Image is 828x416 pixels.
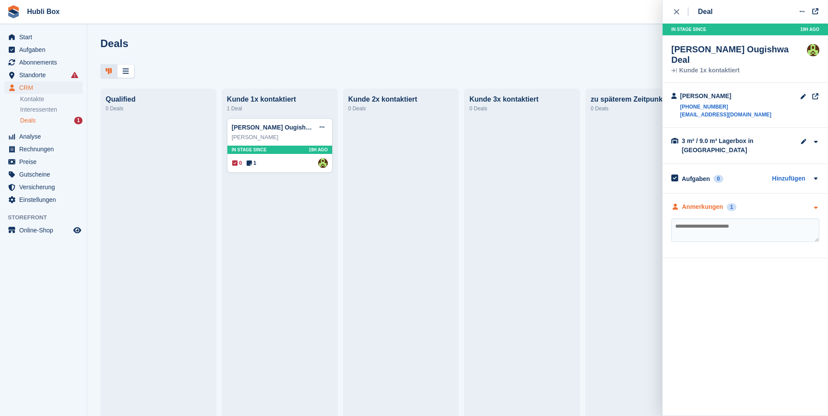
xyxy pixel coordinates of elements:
[348,103,454,114] div: 0 Deals
[680,92,771,101] div: [PERSON_NAME]
[227,103,333,114] div: 1 Deal
[247,159,257,167] span: 1
[232,159,242,167] span: 0
[19,82,72,94] span: CRM
[232,133,328,142] div: [PERSON_NAME]
[106,95,211,103] div: Qualified
[4,130,82,143] a: menu
[4,181,82,193] a: menu
[682,175,710,183] h2: Aufgaben
[469,95,575,103] div: Kunde 3x kontaktiert
[727,203,737,211] div: 1
[348,95,454,103] div: Kunde 2x kontaktiert
[19,181,72,193] span: Versicherung
[680,103,771,111] a: [PHONE_NUMBER]
[680,111,771,119] a: [EMAIL_ADDRESS][DOMAIN_NAME]
[682,202,723,211] div: Anmerkungen
[20,105,82,114] a: Interessenten
[19,56,72,68] span: Abonnements
[4,168,82,181] a: menu
[20,95,82,103] a: Kontakte
[309,147,328,153] span: 19H AGO
[19,156,72,168] span: Preise
[100,38,128,49] h1: Deals
[19,31,72,43] span: Start
[4,82,82,94] a: menu
[19,130,72,143] span: Analyse
[4,31,82,43] a: menu
[74,117,82,124] div: 1
[19,168,72,181] span: Gutscheine
[714,175,724,183] div: 0
[71,72,78,78] i: Es sind Fehler bei der Synchronisierung von Smart-Einträgen aufgetreten
[671,26,706,33] span: In stage since
[20,116,36,125] span: Deals
[106,103,211,114] div: 0 Deals
[4,156,82,168] a: menu
[4,44,82,56] a: menu
[591,103,696,114] div: 0 Deals
[469,103,575,114] div: 0 Deals
[20,116,82,125] a: Deals 1
[19,44,72,56] span: Aufgaben
[4,69,82,81] a: menu
[682,136,769,155] div: 3 m² / 9.0 m³ Lagerbox in [GEOGRAPHIC_DATA]
[807,44,819,56] img: Luca Space4you
[227,95,333,103] div: Kunde 1x kontaktiert
[800,26,819,33] span: 19H AGO
[4,56,82,68] a: menu
[772,174,805,184] a: Hinzufügen
[19,69,72,81] span: Standorte
[4,143,82,155] a: menu
[8,213,87,222] span: Storefront
[591,95,696,103] div: zu späterem Zeitpunkt nochmal kontaktieren
[20,106,57,114] span: Interessenten
[19,224,72,236] span: Online-Shop
[19,143,72,155] span: Rechnungen
[19,194,72,206] span: Einstellungen
[4,224,82,236] a: Speisekarte
[24,4,63,19] a: Hubli Box
[671,44,807,65] div: [PERSON_NAME] Ougishwa Deal
[232,147,267,153] span: In stage since
[7,5,20,18] img: stora-icon-8386f47178a22dfd0bd8f6a31ec36ba5ce8667c1dd55bd0f319d3a0aa187defe.svg
[232,124,329,131] a: [PERSON_NAME] Ougishwa Deal
[671,68,807,74] div: Kunde 1x kontaktiert
[698,7,713,17] div: Deal
[72,225,82,235] a: Vorschau-Shop
[318,158,328,168] a: Luca Space4you
[4,194,82,206] a: menu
